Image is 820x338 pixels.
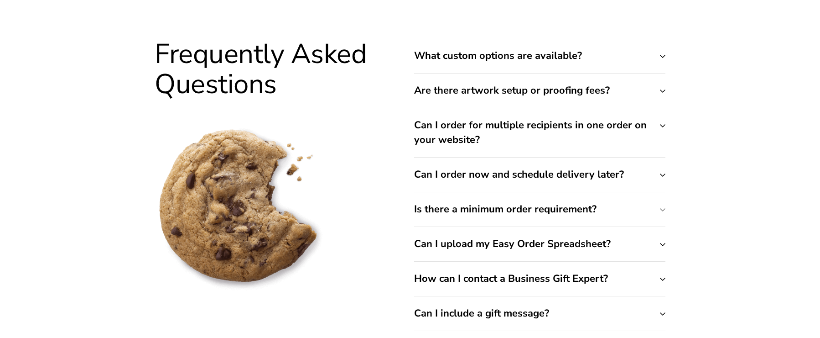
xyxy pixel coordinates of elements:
[155,122,328,296] img: FAQ
[414,74,665,108] button: Are there artwork setup or proofing fees?
[414,192,665,227] button: Is there a minimum order requirement?
[414,296,665,331] button: Can I include a gift message?
[414,262,665,296] button: How can I contact a Business Gift Expert?
[155,39,381,99] h2: Frequently Asked Questions
[414,158,665,192] button: Can I order now and schedule delivery later?
[414,227,665,261] button: Can I upload my Easy Order Spreadsheet?
[414,39,665,73] button: What custom options are available?
[414,108,665,157] button: Can I order for multiple recipients in one order on your website?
